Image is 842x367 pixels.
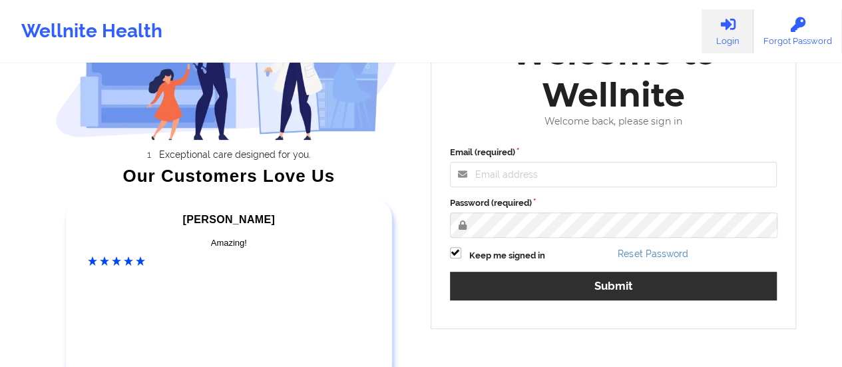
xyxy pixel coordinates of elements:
a: Reset Password [618,248,688,259]
div: Amazing! [88,236,370,250]
a: Forgot Password [753,9,842,53]
div: Welcome back, please sign in [441,116,787,127]
input: Email address [450,162,777,187]
label: Keep me signed in [469,249,545,262]
span: [PERSON_NAME] [183,214,275,225]
div: Our Customers Love Us [55,169,403,183]
button: Submit [450,272,777,300]
div: Welcome to Wellnite [441,32,787,116]
label: Email (required) [450,146,777,159]
label: Password (required) [450,196,777,210]
li: Exceptional care designed for you. [67,149,403,160]
a: Login [702,9,753,53]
